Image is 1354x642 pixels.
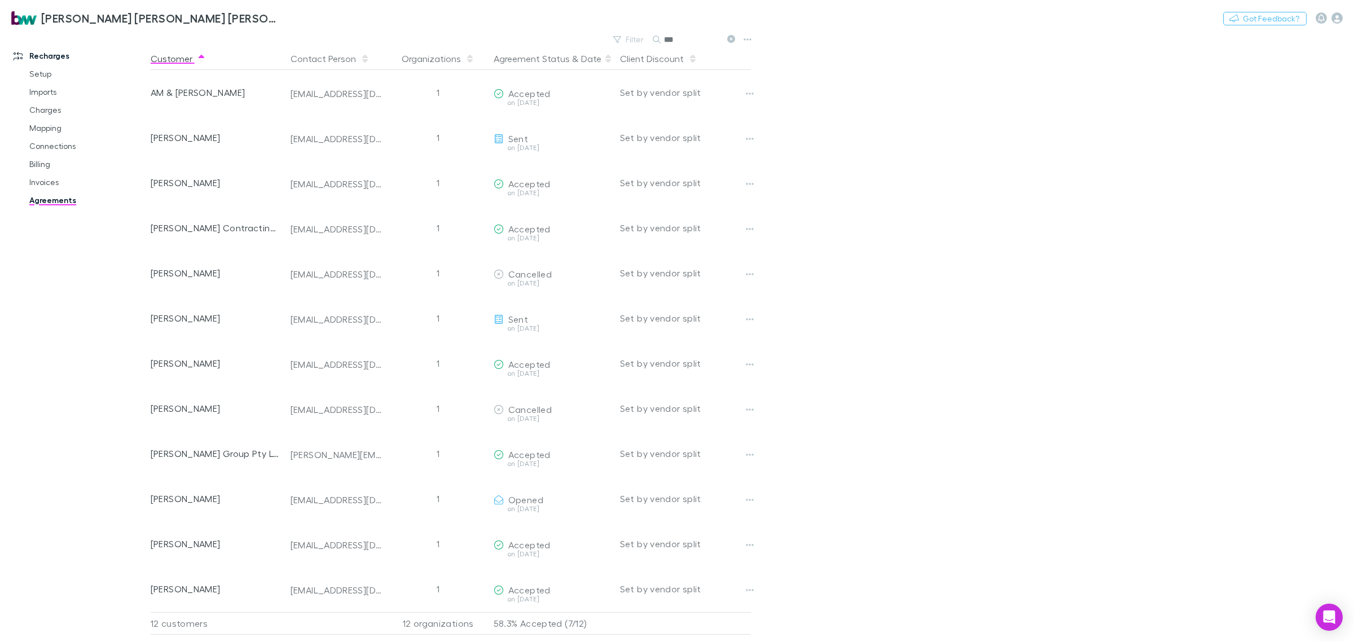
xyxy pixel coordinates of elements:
[388,205,489,250] div: 1
[11,11,37,25] img: Brewster Walsh Waters Partners's Logo
[291,47,370,70] button: Contact Person
[620,386,751,431] div: Set by vendor split
[494,144,611,151] div: on [DATE]
[620,160,751,205] div: Set by vendor split
[2,47,159,65] a: Recharges
[388,386,489,431] div: 1
[620,476,751,521] div: Set by vendor split
[291,494,383,505] div: [EMAIL_ADDRESS][DOMAIN_NAME]
[494,551,611,557] div: on [DATE]
[508,133,528,144] span: Sent
[581,47,601,70] button: Date
[151,612,286,635] div: 12 customers
[620,431,751,476] div: Set by vendor split
[151,47,206,70] button: Customer
[18,101,159,119] a: Charges
[291,539,383,551] div: [EMAIL_ADDRESS][DOMAIN_NAME]
[291,88,383,99] div: [EMAIL_ADDRESS][DOMAIN_NAME]
[291,178,383,190] div: [EMAIL_ADDRESS][DOMAIN_NAME]
[388,160,489,205] div: 1
[508,359,551,370] span: Accepted
[494,505,611,512] div: on [DATE]
[620,47,697,70] button: Client Discount
[508,404,552,415] span: Cancelled
[620,115,751,160] div: Set by vendor split
[151,386,282,431] div: [PERSON_NAME]
[508,584,551,595] span: Accepted
[291,269,383,280] div: [EMAIL_ADDRESS][DOMAIN_NAME]
[151,250,282,296] div: [PERSON_NAME]
[494,235,611,241] div: on [DATE]
[18,119,159,137] a: Mapping
[5,5,287,32] a: [PERSON_NAME] [PERSON_NAME] [PERSON_NAME] Partners
[291,133,383,144] div: [EMAIL_ADDRESS][DOMAIN_NAME]
[151,70,282,115] div: AM & [PERSON_NAME]
[508,314,528,324] span: Sent
[494,47,611,70] div: &
[151,205,282,250] div: [PERSON_NAME] Contracting Trust
[620,296,751,341] div: Set by vendor split
[18,65,159,83] a: Setup
[41,11,280,25] h3: [PERSON_NAME] [PERSON_NAME] [PERSON_NAME] Partners
[494,47,570,70] button: Agreement Status
[508,269,552,279] span: Cancelled
[620,566,751,612] div: Set by vendor split
[388,296,489,341] div: 1
[151,341,282,386] div: [PERSON_NAME]
[18,191,159,209] a: Agreements
[620,341,751,386] div: Set by vendor split
[151,115,282,160] div: [PERSON_NAME]
[494,613,611,634] p: 58.3% Accepted (7/12)
[402,47,474,70] button: Organizations
[494,370,611,377] div: on [DATE]
[388,521,489,566] div: 1
[151,160,282,205] div: [PERSON_NAME]
[291,314,383,325] div: [EMAIL_ADDRESS][DOMAIN_NAME]
[151,566,282,612] div: [PERSON_NAME]
[508,539,551,550] span: Accepted
[494,325,611,332] div: on [DATE]
[494,460,611,467] div: on [DATE]
[151,476,282,521] div: [PERSON_NAME]
[1223,12,1307,25] button: Got Feedback?
[620,250,751,296] div: Set by vendor split
[494,280,611,287] div: on [DATE]
[18,137,159,155] a: Connections
[388,476,489,521] div: 1
[151,521,282,566] div: [PERSON_NAME]
[608,33,650,46] button: Filter
[18,155,159,173] a: Billing
[388,250,489,296] div: 1
[508,178,551,189] span: Accepted
[508,88,551,99] span: Accepted
[388,566,489,612] div: 1
[508,449,551,460] span: Accepted
[291,449,383,460] div: [PERSON_NAME][EMAIL_ADDRESS][DOMAIN_NAME]
[508,494,543,505] span: Opened
[291,404,383,415] div: [EMAIL_ADDRESS][DOMAIN_NAME]
[151,296,282,341] div: [PERSON_NAME]
[151,431,282,476] div: [PERSON_NAME] Group Pty Ltd
[388,612,489,635] div: 12 organizations
[291,584,383,596] div: [EMAIL_ADDRESS][DOMAIN_NAME]
[388,341,489,386] div: 1
[291,223,383,235] div: [EMAIL_ADDRESS][DOMAIN_NAME]
[494,415,611,422] div: on [DATE]
[494,596,611,603] div: on [DATE]
[508,223,551,234] span: Accepted
[18,83,159,101] a: Imports
[388,431,489,476] div: 1
[620,205,751,250] div: Set by vendor split
[18,173,159,191] a: Invoices
[291,359,383,370] div: [EMAIL_ADDRESS][DOMAIN_NAME]
[620,521,751,566] div: Set by vendor split
[1316,604,1343,631] div: Open Intercom Messenger
[388,70,489,115] div: 1
[620,70,751,115] div: Set by vendor split
[388,115,489,160] div: 1
[494,190,611,196] div: on [DATE]
[494,99,611,106] div: on [DATE]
